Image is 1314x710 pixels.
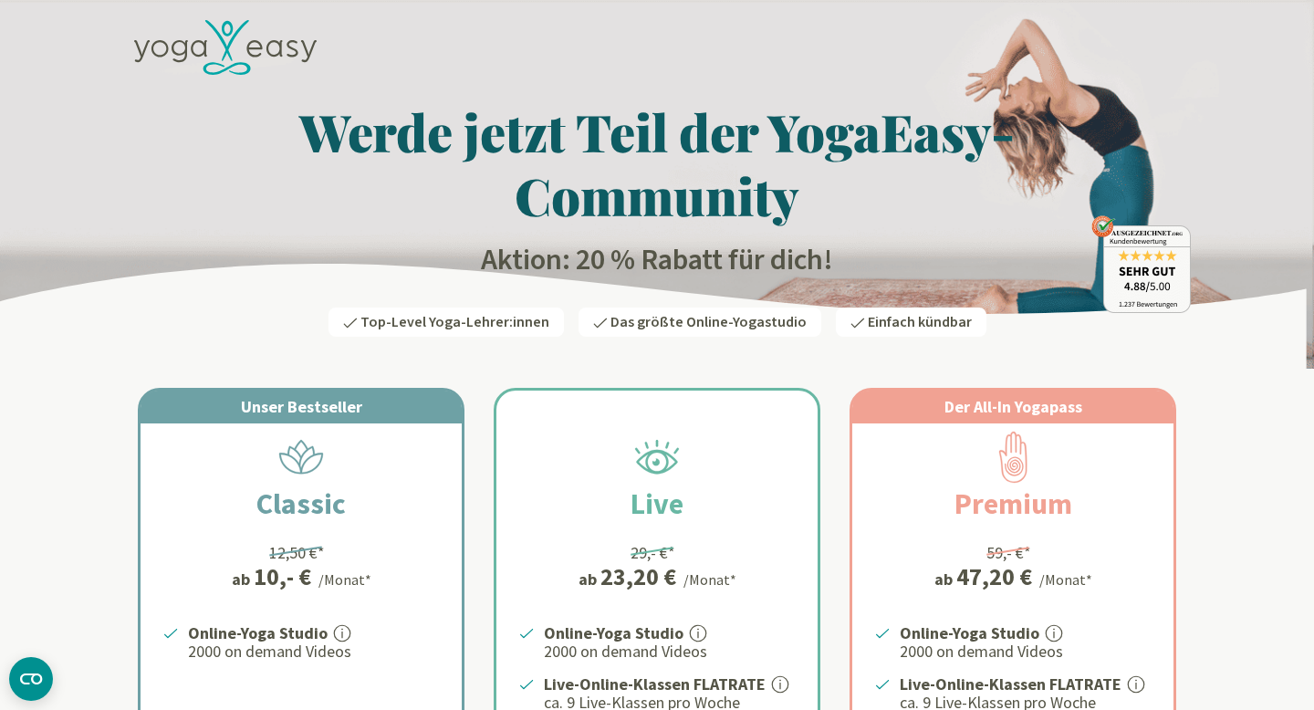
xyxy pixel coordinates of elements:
strong: Live-Online-Klassen FLATRATE [900,673,1121,694]
button: CMP-Widget öffnen [9,657,53,701]
div: /Monat* [318,569,371,590]
h1: Werde jetzt Teil der YogaEasy-Community [123,99,1191,227]
h2: Premium [911,482,1116,526]
h2: Live [587,482,727,526]
p: 2000 on demand Videos [544,641,796,663]
h2: Aktion: 20 % Rabatt für dich! [123,242,1191,278]
div: 10,- € [254,565,311,589]
div: 47,20 € [956,565,1032,589]
strong: Live-Online-Klassen FLATRATE [544,673,766,694]
span: Das größte Online-Yogastudio [610,312,807,332]
p: 2000 on demand Videos [900,641,1152,663]
div: /Monat* [683,569,736,590]
div: /Monat* [1039,569,1092,590]
div: 59,- €* [986,540,1031,565]
span: Einfach kündbar [868,312,972,332]
div: 23,20 € [600,565,676,589]
h2: Classic [213,482,390,526]
p: 2000 on demand Videos [188,641,440,663]
span: Der All-In Yogapass [944,396,1082,417]
span: Unser Bestseller [241,396,362,417]
span: ab [934,567,956,591]
div: 12,50 €* [269,540,325,565]
span: ab [579,567,600,591]
div: 29,- €* [631,540,675,565]
strong: Online-Yoga Studio [544,622,683,643]
img: ausgezeichnet_badge.png [1091,215,1191,313]
span: ab [232,567,254,591]
strong: Online-Yoga Studio [900,622,1039,643]
span: Top-Level Yoga-Lehrer:innen [360,312,549,332]
strong: Online-Yoga Studio [188,622,328,643]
